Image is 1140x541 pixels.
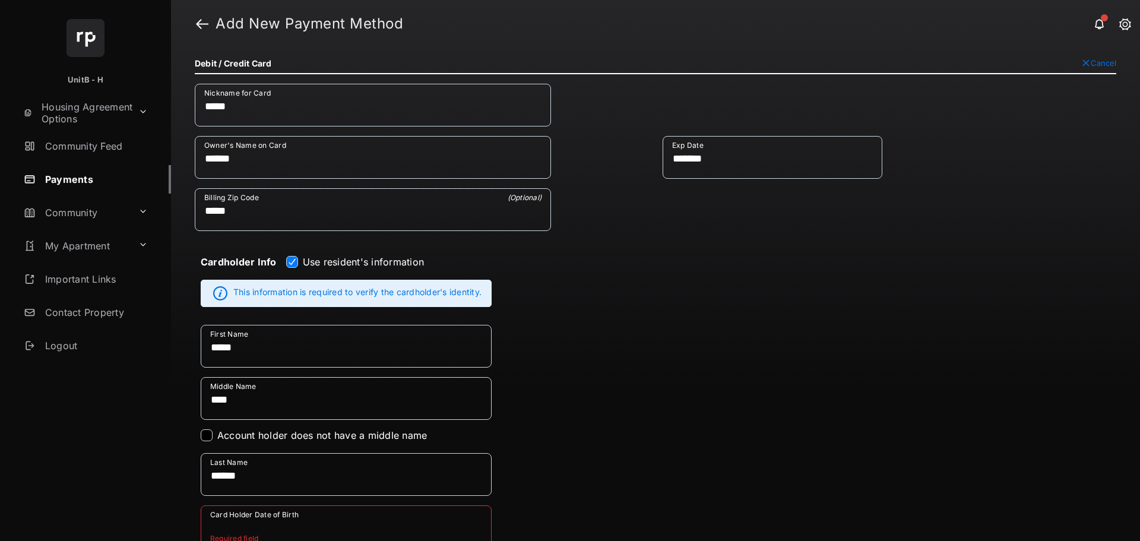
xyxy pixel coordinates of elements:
[217,429,427,441] label: Account holder does not have a middle name
[216,17,403,31] strong: Add New Payment Method
[663,84,1116,136] iframe: Credit card field
[1081,58,1116,68] button: Cancel
[303,256,424,268] label: Use resident's information
[201,256,277,289] strong: Cardholder Info
[19,331,171,360] a: Logout
[19,99,134,127] a: Housing Agreement Options
[19,298,171,327] a: Contact Property
[19,132,171,160] a: Community Feed
[66,19,104,57] img: svg+xml;base64,PHN2ZyB4bWxucz0iaHR0cDovL3d3dy53My5vcmcvMjAwMC9zdmciIHdpZHRoPSI2NCIgaGVpZ2h0PSI2NC...
[233,286,482,300] span: This information is required to verify the cardholder's identity.
[195,58,272,68] h4: Debit / Credit Card
[68,74,103,86] p: UnitB - H
[19,165,171,194] a: Payments
[19,232,134,260] a: My Apartment
[19,198,134,227] a: Community
[19,265,153,293] a: Important Links
[1091,58,1116,68] span: Cancel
